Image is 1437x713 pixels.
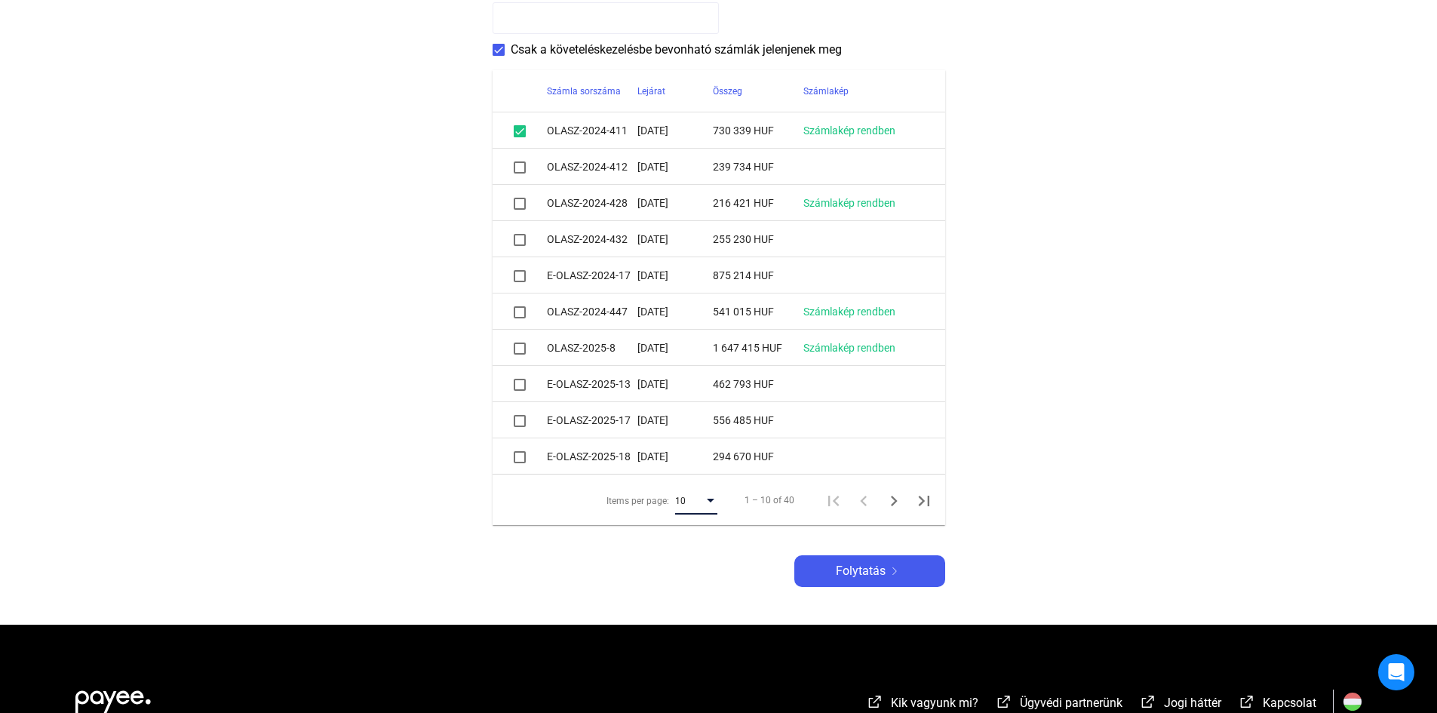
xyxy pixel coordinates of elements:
[849,485,879,515] button: Previous page
[547,185,637,221] td: OLASZ-2024-428
[547,149,637,185] td: OLASZ-2024-412
[803,82,849,100] div: Számlakép
[637,221,713,257] td: [DATE]
[606,492,669,510] div: Items per page:
[713,366,803,402] td: 462 793 HUF
[713,112,803,149] td: 730 339 HUF
[511,41,842,59] span: Csak a követeléskezelésbe bevonható számlák jelenjenek meg
[713,257,803,293] td: 875 214 HUF
[637,402,713,438] td: [DATE]
[866,694,884,709] img: external-link-white
[803,82,927,100] div: Számlakép
[547,293,637,330] td: OLASZ-2024-447
[637,257,713,293] td: [DATE]
[1263,696,1316,710] span: Kapcsolat
[675,491,717,509] mat-select: Items per page:
[547,221,637,257] td: OLASZ-2024-432
[1139,694,1157,709] img: external-link-white
[637,366,713,402] td: [DATE]
[547,402,637,438] td: E-OLASZ-2025-17
[909,485,939,515] button: Last page
[1238,698,1316,712] a: external-link-whiteKapcsolat
[891,696,978,710] span: Kik vagyunk mi?
[818,485,849,515] button: First page
[637,82,713,100] div: Lejárat
[547,257,637,293] td: E-OLASZ-2024-17
[713,185,803,221] td: 216 421 HUF
[1020,696,1122,710] span: Ügyvédi partnerünk
[794,555,945,587] button: Folytatásarrow-right-white
[866,698,978,712] a: external-link-whiteKik vagyunk mi?
[547,366,637,402] td: E-OLASZ-2025-13
[547,438,637,475] td: E-OLASZ-2025-18
[637,112,713,149] td: [DATE]
[745,491,794,509] div: 1 – 10 of 40
[713,82,742,100] div: Összeg
[879,485,909,515] button: Next page
[713,293,803,330] td: 541 015 HUF
[547,82,621,100] div: Számla sorszáma
[547,112,637,149] td: OLASZ-2024-411
[637,438,713,475] td: [DATE]
[637,185,713,221] td: [DATE]
[1164,696,1221,710] span: Jogi háttér
[1378,654,1414,690] div: Open Intercom Messenger
[713,221,803,257] td: 255 230 HUF
[803,124,895,137] a: Számlakép rendben
[713,82,803,100] div: Összeg
[547,82,637,100] div: Számla sorszáma
[803,342,895,354] a: Számlakép rendben
[1238,694,1256,709] img: external-link-white
[675,496,686,506] span: 10
[713,330,803,366] td: 1 647 415 HUF
[637,330,713,366] td: [DATE]
[803,197,895,209] a: Számlakép rendben
[995,698,1122,712] a: external-link-whiteÜgyvédi partnerünk
[637,149,713,185] td: [DATE]
[1343,693,1362,711] img: HU.svg
[886,567,904,575] img: arrow-right-white
[637,293,713,330] td: [DATE]
[637,82,665,100] div: Lejárat
[75,682,151,713] img: white-payee-white-dot.svg
[547,330,637,366] td: OLASZ-2025-8
[713,402,803,438] td: 556 485 HUF
[803,306,895,318] a: Számlakép rendben
[1139,698,1221,712] a: external-link-whiteJogi háttér
[995,694,1013,709] img: external-link-white
[836,562,886,580] span: Folytatás
[713,149,803,185] td: 239 734 HUF
[713,438,803,475] td: 294 670 HUF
